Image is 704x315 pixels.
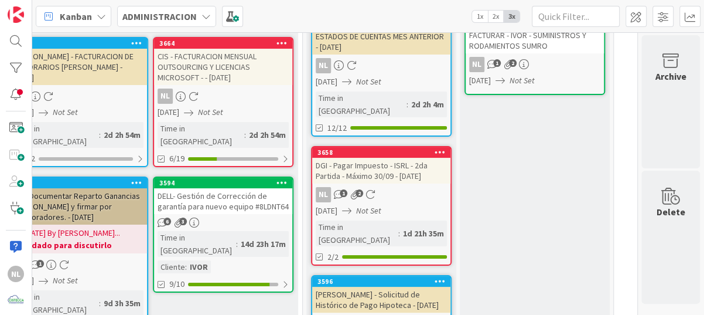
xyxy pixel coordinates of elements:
div: Time in [GEOGRAPHIC_DATA] [158,231,236,257]
div: [PERSON_NAME] - Solicitud de Histórico de Pago Hipoteca - [DATE] [312,287,450,313]
div: 3661 [9,38,147,49]
a: 3661[PERSON_NAME] - FACTURACION DE HONORARIOS [PERSON_NAME] - [DATE][DATE]Not SetTime in [GEOGRAP... [8,37,148,167]
div: IVOR [187,260,211,273]
div: 3594DELL- Gestión de Corrección de garantía para nuevo equipo #8LDNT64 [154,178,292,214]
div: CIS - Documentar Reparto Ganancias [PERSON_NAME] y firmar por colaboradores. - [DATE] [9,188,147,225]
img: avatar [8,292,24,309]
div: NL [466,57,604,72]
div: 1d 21h 35m [400,227,447,240]
span: [DATE] [469,74,491,87]
i: Not Set [198,107,223,117]
div: FACTURAR - IVOR - SUMINISTROS Y RODAMIENTOS SUMRO [466,28,604,53]
div: NL [312,58,450,73]
a: 3594DELL- Gestión de Corrección de garantía para nuevo equipo #8LDNT64Time in [GEOGRAPHIC_DATA]:1... [153,177,293,293]
span: 3 [179,218,187,225]
div: Time in [GEOGRAPHIC_DATA] [12,122,99,148]
div: NL [316,187,331,202]
span: 12/12 [327,122,347,134]
div: 3447CIS - Documentar Reparto Ganancias [PERSON_NAME] y firmar por colaboradores. - [DATE] [9,178,147,225]
span: : [236,238,238,250]
div: 3658DGI - Pagar Impuesto - ISRL - 2da Partida - Máximo 30/09 - [DATE] [312,147,450,184]
div: 3664 [159,39,292,48]
span: [DATE] [158,106,179,118]
div: Time in [GEOGRAPHIC_DATA] [158,122,244,148]
span: 1 [36,260,44,267]
span: 2 [509,59,517,67]
div: 2d 2h 54m [101,128,143,141]
div: 3661 [14,39,147,48]
div: 3658 [312,147,450,158]
i: Not Set [53,107,78,117]
span: : [398,227,400,240]
span: : [406,98,408,111]
div: 3447 [14,179,147,187]
i: Not Set [356,205,381,216]
div: DELL- Gestión de Corrección de garantía para nuevo equipo #8LDNT64 [154,188,292,214]
span: 2/2 [327,251,339,263]
div: NL [8,266,24,282]
div: 2d 2h 4m [408,98,447,111]
div: 9d 3h 35m [101,297,143,310]
div: NL [312,187,450,202]
span: : [244,128,246,141]
div: 3661[PERSON_NAME] - FACTURACION DE HONORARIOS [PERSON_NAME] - [DATE] [9,38,147,85]
div: NL [469,57,484,72]
span: : [99,297,101,310]
div: 3596[PERSON_NAME] - Solicitud de Histórico de Pago Hipoteca - [DATE] [312,276,450,313]
input: Quick Filter... [532,6,620,27]
div: 3594 [154,178,292,188]
div: 3594 [159,179,292,187]
span: 1 [493,59,501,67]
div: NL [158,89,173,104]
span: 3x [504,11,520,22]
b: ADMINISTRACION [122,11,197,22]
div: Archive [655,69,686,83]
i: Not Set [53,275,78,286]
div: CIS - FACTURACION MENSUAL OUTSOURCING Y LICENCIAS MICROSOFT - - [DATE] [154,49,292,85]
span: : [99,128,101,141]
div: 3664 [154,38,292,49]
div: DGI - Pagar Impuesto - ISRL - 2da Partida - Máximo 30/09 - [DATE] [312,158,450,184]
span: 1 [340,189,347,197]
div: 3596 [312,276,450,287]
div: 3658 [317,148,450,157]
div: Cliente [158,260,185,273]
div: 3596 [317,277,450,286]
span: : [185,260,187,273]
div: [PERSON_NAME] - FACTURACION DE HONORARIOS [PERSON_NAME] - [DATE] [9,49,147,85]
div: Delete [657,205,685,219]
div: NL [154,89,292,104]
span: [DATE] [316,205,337,217]
div: BANCO - DESCARGAR EN EXCEL ESTADOS DE CUENTAS MES ANTERIOR - [DATE] [312,18,450,55]
span: 1x [472,11,488,22]
div: Time in [GEOGRAPHIC_DATA] [316,92,406,117]
div: NL [316,58,331,73]
span: [DATE] [316,76,337,88]
div: 14d 23h 17m [238,238,289,250]
a: 3664CIS - FACTURACION MENSUAL OUTSOURCING Y LICENCIAS MICROSOFT - - [DATE]NL[DATE]Not SetTime in ... [153,37,293,167]
a: FACTURAR - IVOR - SUMINISTROS Y RODAMIENTOS SUMRONL[DATE]Not Set [464,16,605,95]
i: Not Set [510,75,535,86]
img: Visit kanbanzone.com [8,6,24,23]
span: Kanban [60,9,92,23]
div: 3447 [9,178,147,188]
span: 6/19 [169,153,184,165]
div: Time in [GEOGRAPHIC_DATA] [316,221,398,246]
div: 2d 2h 54m [246,128,289,141]
span: 6 [163,218,171,225]
b: Agendado para discutirlo [12,239,143,251]
span: 9/10 [169,278,184,290]
div: 3664CIS - FACTURACION MENSUAL OUTSOURCING Y LICENCIAS MICROSOFT - - [DATE] [154,38,292,85]
i: Not Set [356,76,381,87]
a: 3658DGI - Pagar Impuesto - ISRL - 2da Partida - Máximo 30/09 - [DATE]NL[DATE]Not SetTime in [GEOG... [311,146,452,266]
a: BANCO - DESCARGAR EN EXCEL ESTADOS DE CUENTAS MES ANTERIOR - [DATE]NL[DATE]Not SetTime in [GEOGRA... [311,6,452,137]
span: 2x [488,11,504,22]
div: FACTURAR - IVOR - SUMINISTROS Y RODAMIENTOS SUMRO [466,17,604,53]
span: 2 [356,189,363,197]
span: [DATE] By [PERSON_NAME]... [24,227,120,239]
